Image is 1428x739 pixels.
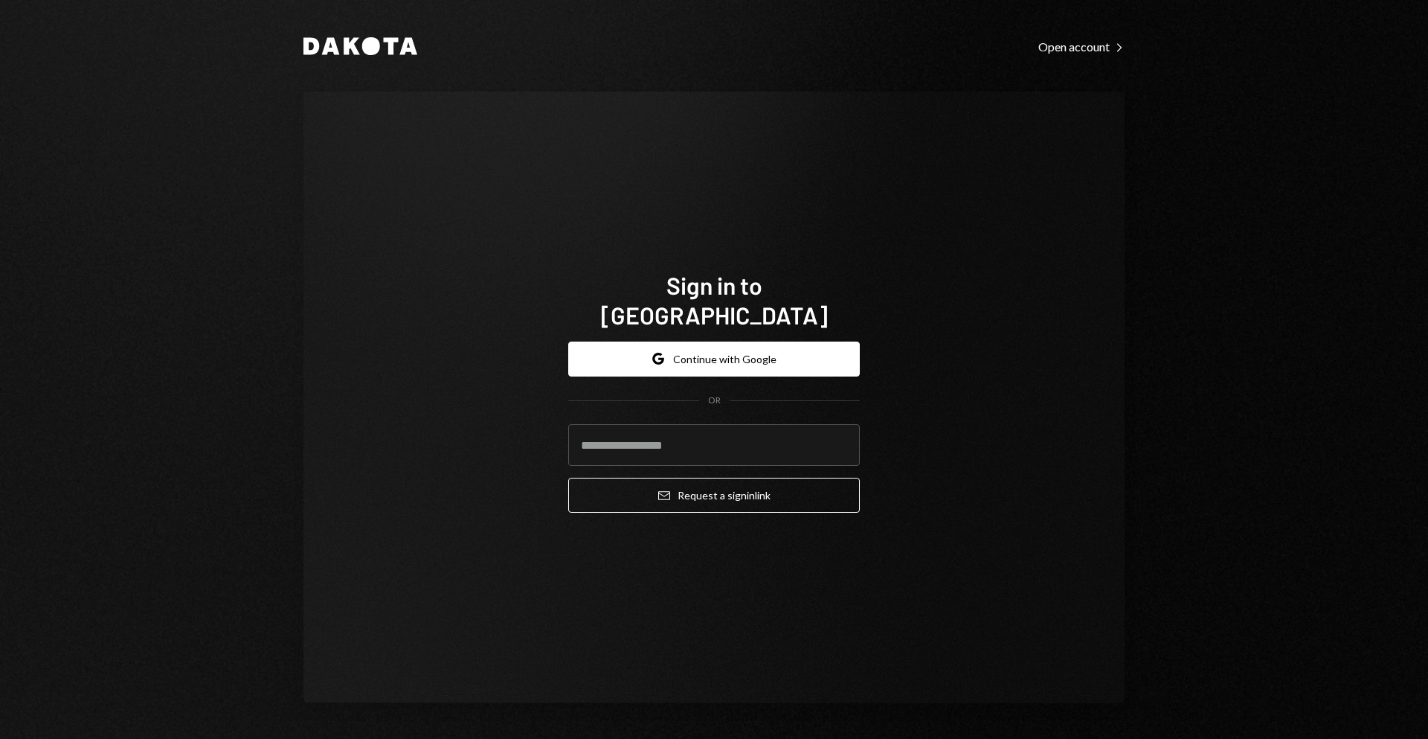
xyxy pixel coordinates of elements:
button: Request a signinlink [568,478,860,513]
h1: Sign in to [GEOGRAPHIC_DATA] [568,270,860,330]
div: Open account [1038,39,1125,54]
button: Continue with Google [568,342,860,377]
a: Open account [1038,38,1125,54]
div: OR [708,394,721,407]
